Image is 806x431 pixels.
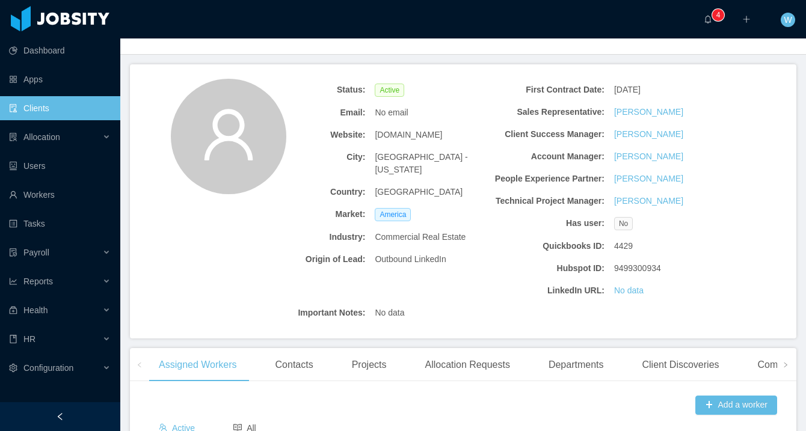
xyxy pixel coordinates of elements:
b: LinkedIn URL: [494,284,604,297]
b: Status: [256,84,366,96]
span: Commercial Real Estate [375,231,466,243]
i: icon: solution [9,133,17,141]
b: Quickbooks ID: [494,240,604,252]
div: Assigned Workers [149,348,247,382]
span: No data [375,307,404,319]
i: icon: line-chart [9,277,17,286]
div: Allocation Requests [415,348,519,382]
b: Hubspot ID: [494,262,604,275]
span: [GEOGRAPHIC_DATA] - [US_STATE] [375,151,485,176]
span: Active [375,84,404,97]
p: 4 [716,9,721,21]
span: No email [375,106,408,119]
div: Client Discoveries [632,348,728,382]
i: icon: left [137,362,143,368]
span: 9499300934 [614,262,661,275]
sup: 4 [712,9,724,21]
a: icon: appstoreApps [9,67,111,91]
span: Configuration [23,363,73,373]
a: icon: auditClients [9,96,111,120]
span: Payroll [23,248,49,257]
b: Has user: [494,217,604,230]
i: icon: bell [704,15,712,23]
span: 4429 [614,240,633,252]
i: icon: file-protect [9,248,17,257]
i: icon: user [200,106,257,164]
a: No data [614,284,644,297]
div: Projects [342,348,396,382]
a: [PERSON_NAME] [614,173,683,185]
b: Sales Representative: [494,106,604,118]
span: America [375,208,411,221]
span: [DOMAIN_NAME] [375,129,442,141]
span: Reports [23,277,53,286]
a: [PERSON_NAME] [614,128,683,141]
b: Client Success Manager: [494,128,604,141]
i: icon: medicine-box [9,306,17,314]
a: [PERSON_NAME] [614,150,683,163]
b: Country: [256,186,366,198]
a: icon: userWorkers [9,183,111,207]
span: No [614,217,633,230]
span: W [784,13,792,27]
b: Origin of Lead: [256,253,366,266]
b: People Experience Partner: [494,173,604,185]
b: City: [256,151,366,164]
a: [PERSON_NAME] [614,106,683,118]
a: [PERSON_NAME] [614,195,683,207]
i: icon: book [9,335,17,343]
span: Allocation [23,132,60,142]
span: Health [23,305,48,315]
a: icon: pie-chartDashboard [9,38,111,63]
a: icon: robotUsers [9,154,111,178]
b: Email: [256,106,366,119]
button: icon: plusAdd a worker [695,396,777,415]
b: Website: [256,129,366,141]
span: HR [23,334,35,344]
i: icon: setting [9,364,17,372]
a: icon: profileTasks [9,212,111,236]
b: Market: [256,208,366,221]
b: Account Manager: [494,150,604,163]
span: [GEOGRAPHIC_DATA] [375,186,463,198]
i: icon: plus [742,15,751,23]
b: Important Notes: [256,307,366,319]
div: [DATE] [609,79,729,101]
i: icon: right [783,362,789,368]
b: Technical Project Manager: [494,195,604,207]
span: Outbound LinkedIn [375,253,446,266]
b: Industry: [256,231,366,243]
b: First Contract Date: [494,84,604,96]
div: Contacts [266,348,323,382]
div: Departments [539,348,614,382]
